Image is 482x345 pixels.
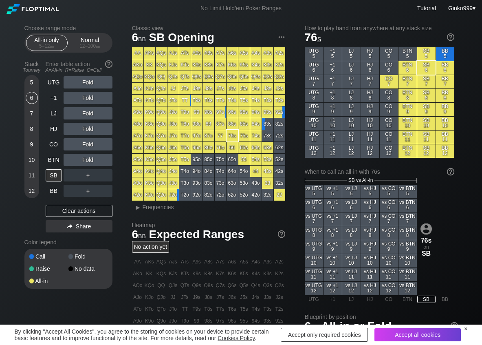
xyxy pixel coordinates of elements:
div: Enter table action [46,57,112,76]
div: vs +1 5 [324,185,342,198]
div: HJ 11 [361,130,379,144]
div: LJ 12 [342,144,361,158]
div: K2s [274,59,285,71]
div: Fold [64,154,112,166]
span: s [317,34,321,43]
div: J8s [203,83,214,94]
div: BB 9 [436,103,454,116]
div: 94o [191,166,202,177]
div: +1 [46,92,62,104]
div: K9o [144,106,155,118]
div: BB 11 [436,130,454,144]
div: T3s [262,95,273,106]
div: ATs [179,47,191,59]
div: Q3s [262,71,273,82]
div: UTG 11 [305,130,323,144]
div: 55 [238,154,250,165]
div: 33 [262,177,273,189]
img: share.864f2f62.svg [67,224,73,229]
div: 72o [215,189,226,201]
div: LJ 11 [342,130,361,144]
div: +1 11 [324,130,342,144]
div: Normal [71,35,109,51]
div: 98o [191,118,202,130]
div: A3s [262,47,273,59]
div: 12 [26,185,38,197]
div: CO 12 [380,144,398,158]
div: T7o [179,130,191,142]
div: 85o [203,154,214,165]
div: AA [132,47,143,59]
div: KQo [144,71,155,82]
div: Q4o [156,166,167,177]
div: All-in only [28,35,66,51]
div: AQs [156,47,167,59]
span: 76 [305,31,321,44]
div: BB 12 [436,144,454,158]
div: SB 11 [417,130,436,144]
div: 92s [274,106,285,118]
div: KJo [144,83,155,94]
div: 86o [203,142,214,153]
div: T6o [179,142,191,153]
div: BTN 8 [398,89,417,102]
div: 93o [191,177,202,189]
div: J7o [167,130,179,142]
div: Accept all cookies [374,328,461,341]
div: A8s [203,47,214,59]
div: HJ 9 [361,103,379,116]
div: JTo [167,95,179,106]
div: Q5o [156,154,167,165]
div: BB [46,185,62,197]
div: J2o [167,189,179,201]
div: BB 8 [436,89,454,102]
div: LJ 7 [342,75,361,88]
div: CO 10 [380,117,398,130]
div: K6s [227,59,238,71]
div: LJ [46,107,62,119]
div: UTG 7 [305,75,323,88]
div: A9s [191,47,202,59]
div: SB 10 [417,117,436,130]
div: 97s [215,106,226,118]
div: 52s [274,154,285,165]
div: UTG 10 [305,117,323,130]
div: AJo [132,83,143,94]
div: BTN 9 [398,103,417,116]
h2: Choose range mode [24,25,112,31]
div: 42s [274,166,285,177]
div: 6 [26,92,38,104]
div: J9o [167,106,179,118]
div: K5s [238,59,250,71]
img: help.32db89a4.svg [446,167,455,176]
div: 96o [191,142,202,153]
div: SB 5 [417,47,436,61]
div: HJ 8 [361,89,379,102]
div: JJ [167,83,179,94]
div: ＋ [64,185,112,197]
div: 9 [26,138,38,150]
div: Fold [64,92,112,104]
div: 44 [250,166,262,177]
div: AJs [167,47,179,59]
div: × [464,325,467,332]
img: help.32db89a4.svg [277,230,286,239]
div: K8s [203,59,214,71]
div: 43s [262,166,273,177]
div: CO 11 [380,130,398,144]
div: SB 7 [417,75,436,88]
div: UTG 12 [305,144,323,158]
span: SB Opening [148,31,216,45]
div: 93s [262,106,273,118]
div: +1 7 [324,75,342,88]
div: 95o [191,154,202,165]
h2: How to play hand from anywhere at any stack size [305,25,454,31]
div: 92o [191,189,202,201]
div: T4o [179,166,191,177]
div: Call [29,254,68,259]
span: SB vs All-in [348,177,373,183]
div: T4s [250,95,262,106]
div: 96s [227,106,238,118]
div: UTG 5 [305,47,323,61]
div: J5o [167,154,179,165]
